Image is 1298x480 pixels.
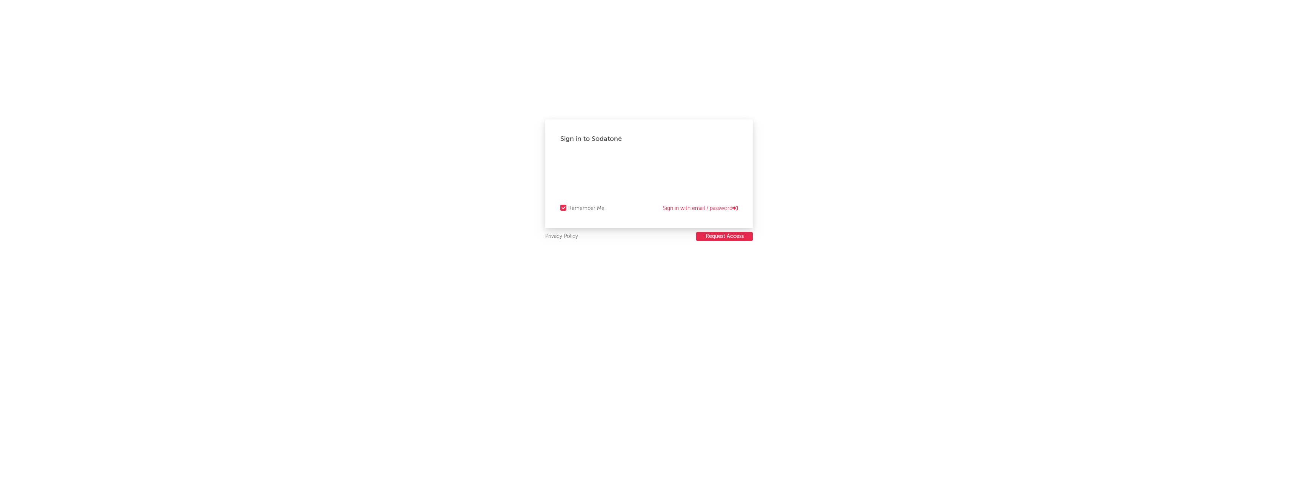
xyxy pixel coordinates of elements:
[545,232,578,241] a: Privacy Policy
[568,204,604,213] div: Remember Me
[560,134,738,144] div: Sign in to Sodatone
[663,204,738,213] a: Sign in with email / password
[696,232,753,241] button: Request Access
